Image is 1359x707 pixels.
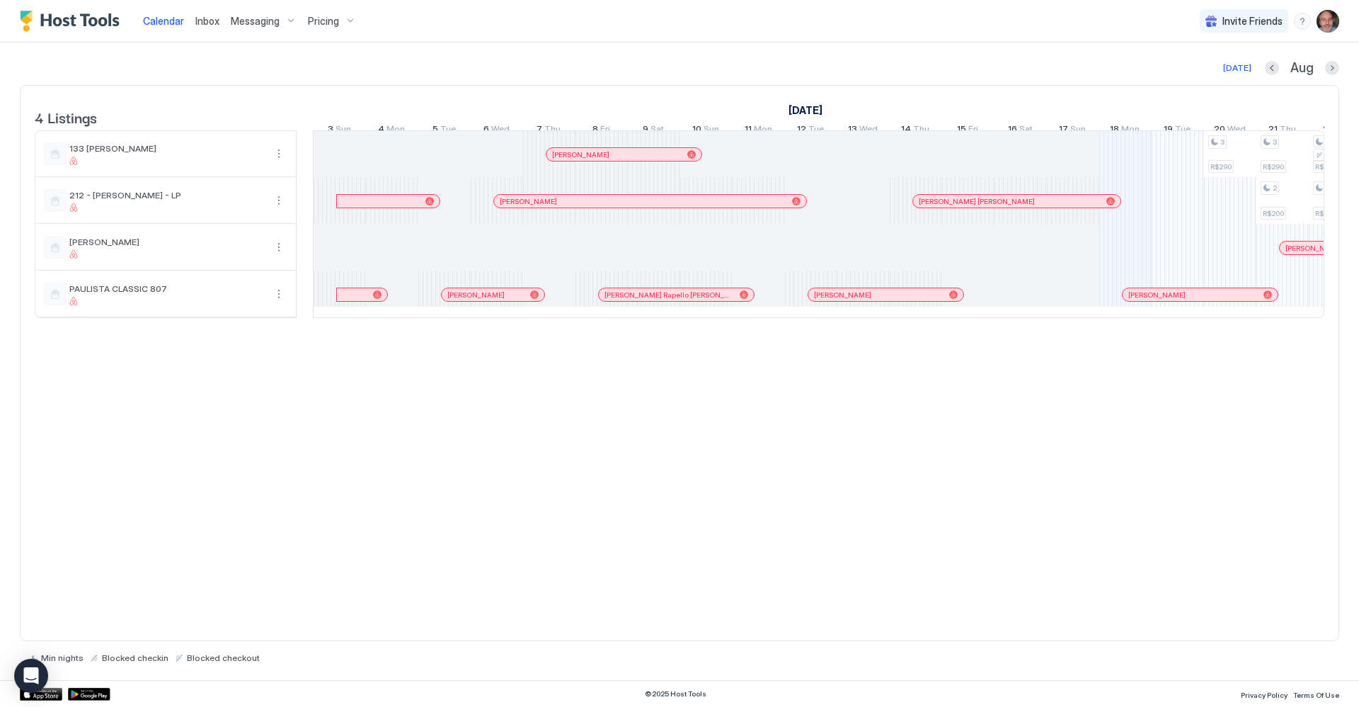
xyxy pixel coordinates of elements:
span: Aug [1290,60,1314,77]
button: Next month [1325,61,1339,75]
span: Tue [1175,123,1191,138]
span: 4 [378,123,384,138]
span: Invite Friends [1222,15,1283,28]
a: August 8, 2025 [589,120,614,141]
span: Pricing [308,15,339,28]
span: Mon [754,123,772,138]
span: Thu [1280,123,1296,138]
a: App Store [20,688,62,701]
a: Inbox [195,13,219,28]
div: Open Intercom Messenger [14,659,48,693]
span: 3 [328,123,333,138]
span: Wed [1227,123,1246,138]
a: August 19, 2025 [1160,120,1194,141]
a: August 3, 2025 [324,120,355,141]
span: Messaging [231,15,280,28]
span: Blocked checkin [102,652,168,663]
a: August 9, 2025 [639,120,667,141]
span: [PERSON_NAME] [500,197,557,206]
a: August 16, 2025 [1004,120,1036,141]
span: Tue [808,123,824,138]
span: 11 [745,123,752,138]
span: [PERSON_NAME] [447,290,505,300]
a: August 14, 2025 [898,120,933,141]
span: R$290 [1210,162,1232,171]
span: [PERSON_NAME] Rapello [PERSON_NAME] [604,290,734,300]
a: August 12, 2025 [793,120,827,141]
span: Calendar [143,15,184,27]
div: menu [270,239,287,256]
div: [DATE] [1223,62,1251,74]
span: Terms Of Use [1293,691,1339,699]
div: menu [270,192,287,209]
div: menu [270,145,287,162]
span: Inbox [195,15,219,27]
span: © 2025 Host Tools [645,689,706,698]
span: R$290 [1263,162,1284,171]
a: August 15, 2025 [953,120,982,141]
a: August 10, 2025 [689,120,723,141]
span: 15 [957,123,966,138]
div: menu [270,285,287,302]
span: 20 [1214,123,1225,138]
span: 5 [432,123,438,138]
a: August 6, 2025 [480,120,513,141]
a: August 20, 2025 [1210,120,1249,141]
span: 6 [483,123,489,138]
span: 133 [PERSON_NAME] [69,143,265,154]
span: 12 [797,123,806,138]
span: Wed [859,123,878,138]
span: Blocked checkout [187,652,260,663]
span: Min nights [41,652,84,663]
span: Mon [1121,123,1140,138]
span: Tue [440,123,456,138]
span: [PERSON_NAME] [1128,290,1186,300]
span: 13 [848,123,857,138]
div: User profile [1317,10,1339,33]
span: R$195 [1315,209,1336,218]
a: August 17, 2025 [1055,120,1089,141]
span: 4 Listings [35,106,97,128]
button: More options [270,192,287,209]
span: Thu [544,123,561,138]
a: Privacy Policy [1241,686,1288,701]
a: August 13, 2025 [844,120,881,141]
span: R$200 [1263,209,1284,218]
span: PAULISTA CLASSIC 807 [69,283,265,294]
span: R$290 [1315,162,1336,171]
span: 3 [1220,137,1225,147]
a: August 3, 2025 [785,100,826,120]
span: [PERSON_NAME] [552,150,609,159]
a: Google Play Store [68,688,110,701]
a: August 7, 2025 [533,120,564,141]
div: menu [1294,13,1311,30]
span: [PERSON_NAME] [69,237,265,247]
span: 9 [643,123,648,138]
span: 19 [1164,123,1173,138]
span: 2 [1273,183,1277,193]
span: 18 [1110,123,1119,138]
span: Mon [386,123,405,138]
span: 10 [692,123,701,138]
span: 8 [592,123,598,138]
a: August 18, 2025 [1106,120,1143,141]
span: Sun [336,123,351,138]
span: Sat [650,123,664,138]
span: 21 [1268,123,1278,138]
a: August 22, 2025 [1319,120,1350,141]
span: Sat [1019,123,1033,138]
span: 212 - [PERSON_NAME] - LP [69,190,265,200]
a: Host Tools Logo [20,11,126,32]
span: 7 [537,123,542,138]
span: Thu [913,123,929,138]
span: Privacy Policy [1241,691,1288,699]
button: More options [270,145,287,162]
span: [PERSON_NAME] [814,290,871,300]
span: Fri [600,123,610,138]
button: More options [270,239,287,256]
a: August 4, 2025 [374,120,408,141]
button: [DATE] [1221,60,1254,77]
